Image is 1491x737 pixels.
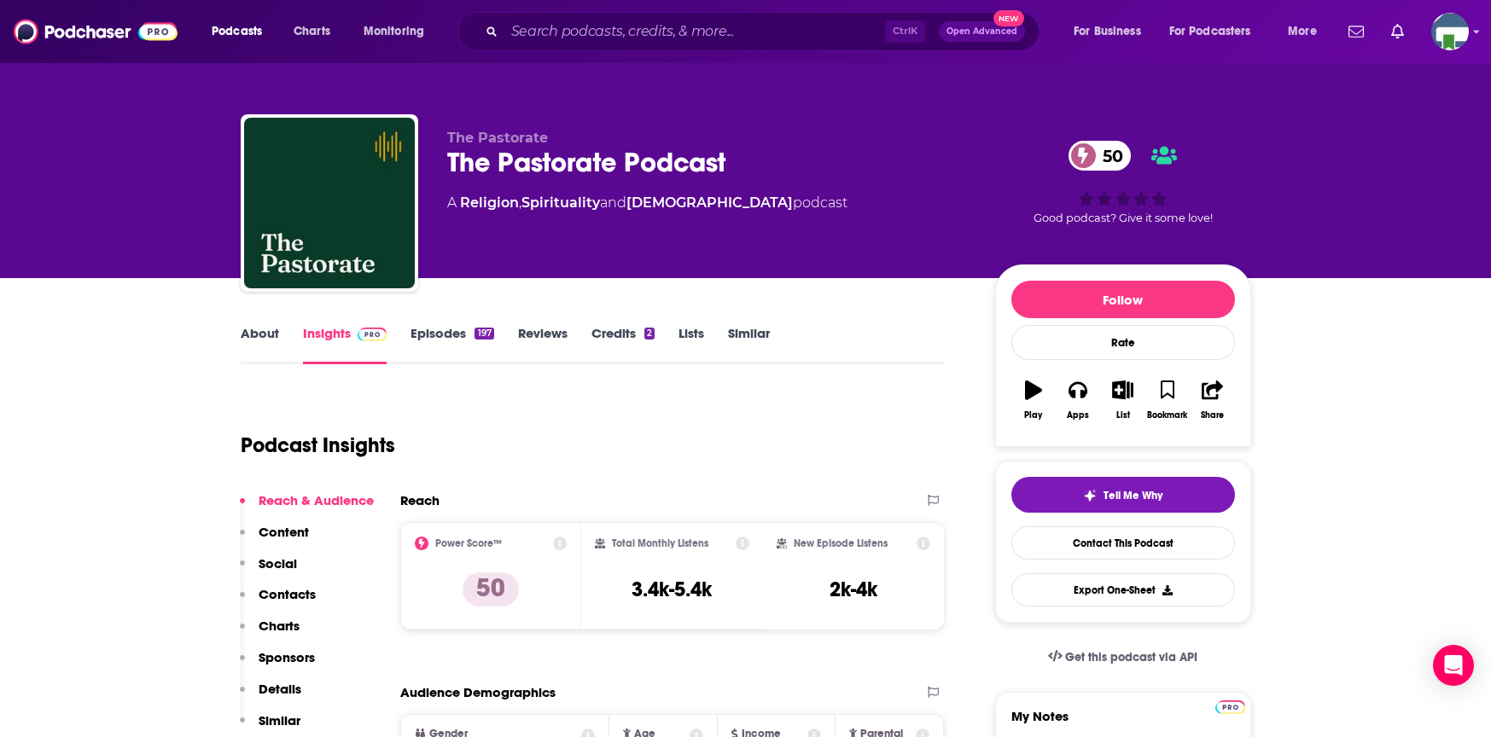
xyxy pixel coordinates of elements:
[240,586,316,618] button: Contacts
[200,18,284,45] button: open menu
[1011,325,1235,360] div: Rate
[591,325,655,364] a: Credits2
[1147,410,1187,421] div: Bookmark
[504,18,885,45] input: Search podcasts, credits, & more...
[259,586,316,602] p: Contacts
[1288,20,1317,44] span: More
[241,432,395,458] h1: Podcast Insights
[303,325,387,364] a: InsightsPodchaser Pro
[1342,17,1371,46] a: Show notifications dropdown
[240,555,297,587] button: Social
[521,194,600,211] a: Spirituality
[1431,13,1469,50] span: Logged in as KCMedia
[400,492,440,508] h2: Reach
[358,328,387,341] img: Podchaser Pro
[1024,410,1042,421] div: Play
[259,649,315,665] p: Sponsors
[240,524,309,555] button: Content
[1011,477,1235,513] button: tell me why sparkleTell Me Why
[447,130,548,146] span: The Pastorate
[1201,410,1224,421] div: Share
[794,537,888,549] h2: New Episode Listens
[1104,489,1162,502] span: Tell Me Why
[14,15,178,48] img: Podchaser - Follow, Share and Rate Podcasts
[993,10,1024,26] span: New
[519,194,521,211] span: ,
[830,577,877,602] h3: 2k-4k
[259,681,301,697] p: Details
[939,21,1025,42] button: Open AdvancedNew
[411,325,493,364] a: Episodes197
[240,618,300,649] button: Charts
[946,27,1017,36] span: Open Advanced
[1086,141,1132,171] span: 50
[995,130,1251,235] div: 50Good podcast? Give it some love!
[600,194,626,211] span: and
[212,20,262,44] span: Podcasts
[1215,700,1245,714] img: Podchaser Pro
[259,524,309,540] p: Content
[1169,20,1251,44] span: For Podcasters
[240,649,315,681] button: Sponsors
[1011,281,1235,318] button: Follow
[1384,17,1411,46] a: Show notifications dropdown
[1116,410,1130,421] div: List
[1074,20,1141,44] span: For Business
[460,194,519,211] a: Religion
[1011,573,1235,606] button: Export One-Sheet
[626,194,793,211] a: [DEMOGRAPHIC_DATA]
[885,20,925,43] span: Ctrl K
[259,555,297,572] p: Social
[244,118,415,288] img: The Pastorate Podcast
[240,492,374,524] button: Reach & Audience
[400,684,556,700] h2: Audience Demographics
[1034,212,1213,224] span: Good podcast? Give it some love!
[240,681,301,712] button: Details
[1011,369,1056,431] button: Play
[1065,650,1197,664] span: Get this podcast via API
[612,537,708,549] h2: Total Monthly Listens
[294,20,330,44] span: Charts
[1100,369,1144,431] button: List
[259,712,300,728] p: Similar
[475,328,493,339] div: 197
[518,325,568,364] a: Reviews
[1062,18,1162,45] button: open menu
[1034,636,1212,678] a: Get this podcast via API
[1431,13,1469,50] img: User Profile
[1145,369,1190,431] button: Bookmark
[644,328,655,339] div: 2
[364,20,424,44] span: Monitoring
[1215,698,1245,714] a: Pro website
[1276,18,1338,45] button: open menu
[435,537,502,549] h2: Power Score™
[463,572,519,606] p: 50
[1083,489,1097,502] img: tell me why sparkle
[1431,13,1469,50] button: Show profile menu
[241,325,279,364] a: About
[1056,369,1100,431] button: Apps
[1433,645,1474,686] div: Open Intercom Messenger
[474,12,1056,51] div: Search podcasts, credits, & more...
[447,193,847,213] div: A podcast
[1069,141,1132,171] a: 50
[632,577,712,602] h3: 3.4k-5.4k
[1011,526,1235,560] a: Contact This Podcast
[259,492,374,508] p: Reach & Audience
[679,325,704,364] a: Lists
[259,618,300,634] p: Charts
[728,325,770,364] a: Similar
[1158,18,1276,45] button: open menu
[1067,410,1089,421] div: Apps
[282,18,341,45] a: Charts
[1190,369,1234,431] button: Share
[352,18,446,45] button: open menu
